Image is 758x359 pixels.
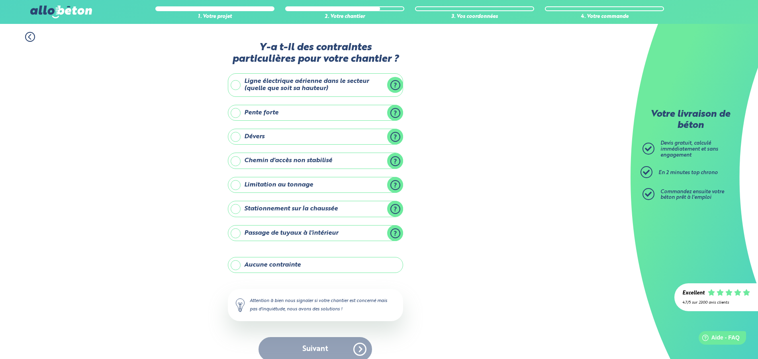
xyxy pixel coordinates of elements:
[228,129,403,145] label: Dévers
[658,170,718,175] span: En 2 minutes top chrono
[228,153,403,169] label: Chemin d'accès non stabilisé
[228,201,403,217] label: Stationnement sur la chaussée
[155,14,274,20] div: 1. Votre projet
[682,290,705,296] div: Excellent
[228,289,403,321] div: Attention à bien nous signaler si votre chantier est concerné mais pas d'inquiétude, nous avons d...
[545,14,664,20] div: 4. Votre commande
[285,14,404,20] div: 2. Votre chantier
[228,42,403,65] label: Y-a t-il des contraintes particulières pour votre chantier ?
[228,177,403,193] label: Limitation au tonnage
[660,141,718,157] span: Devis gratuit, calculé immédiatement et sans engagement
[30,6,92,18] img: allobéton
[687,328,749,350] iframe: Help widget launcher
[228,257,403,273] label: Aucune contrainte
[228,225,403,241] label: Passage de tuyaux à l'intérieur
[415,14,534,20] div: 3. Vos coordonnées
[644,109,736,131] p: Votre livraison de béton
[228,105,403,121] label: Pente forte
[228,73,403,97] label: Ligne électrique aérienne dans le secteur (quelle que soit sa hauteur)
[682,300,750,305] div: 4.7/5 sur 2300 avis clients
[660,189,724,200] span: Commandez ensuite votre béton prêt à l'emploi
